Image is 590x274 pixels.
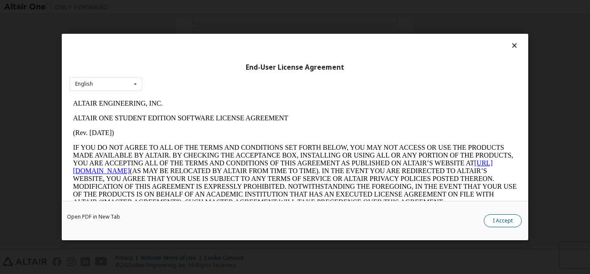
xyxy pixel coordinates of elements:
p: This Altair One Student Edition Software License Agreement (“Agreement”) is between Altair Engine... [3,117,447,148]
p: ALTAIR ONE STUDENT EDITION SOFTWARE LICENSE AGREEMENT [3,18,447,26]
a: Open PDF in New Tab [67,214,120,219]
a: [URL][DOMAIN_NAME] [3,63,423,78]
p: ALTAIR ENGINEERING, INC. [3,3,447,11]
p: IF YOU DO NOT AGREE TO ALL OF THE TERMS AND CONDITIONS SET FORTH BELOW, YOU MAY NOT ACCESS OR USE... [3,48,447,110]
div: End-User License Agreement [70,63,520,72]
div: English [75,81,93,87]
button: I Accept [484,214,522,227]
p: (Rev. [DATE]) [3,33,447,41]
